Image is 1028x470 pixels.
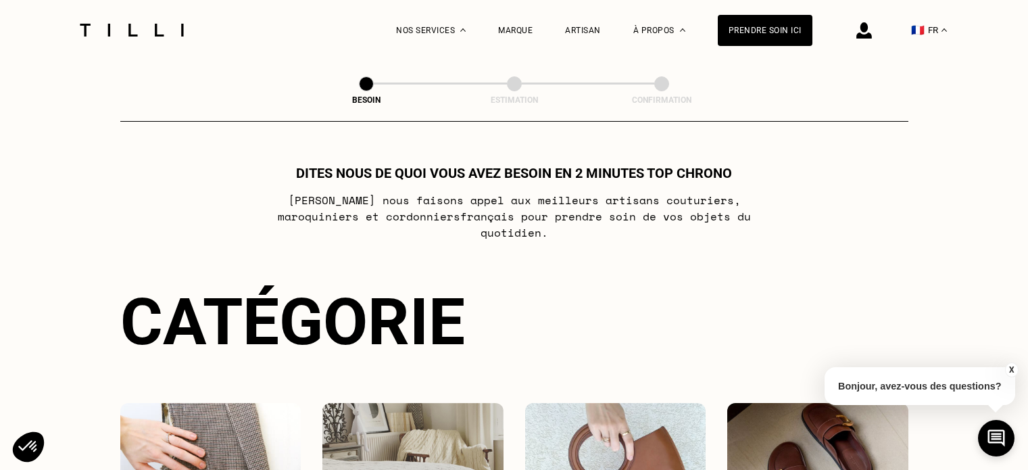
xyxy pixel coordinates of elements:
[941,28,947,32] img: menu déroulant
[120,284,908,360] div: Catégorie
[299,95,434,105] div: Besoin
[911,24,925,37] span: 🇫🇷
[498,26,533,35] a: Marque
[460,28,466,32] img: Menu déroulant
[856,22,872,39] img: icône connexion
[296,165,732,181] h1: Dites nous de quoi vous avez besoin en 2 minutes top chrono
[1004,362,1018,377] button: X
[718,15,812,46] a: Prendre soin ici
[825,367,1015,405] p: Bonjour, avez-vous des questions?
[594,95,729,105] div: Confirmation
[565,26,601,35] a: Artisan
[680,28,685,32] img: Menu déroulant à propos
[75,24,189,37] img: Logo du service de couturière Tilli
[447,95,582,105] div: Estimation
[246,192,782,241] p: [PERSON_NAME] nous faisons appel aux meilleurs artisans couturiers , maroquiniers et cordonniers ...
